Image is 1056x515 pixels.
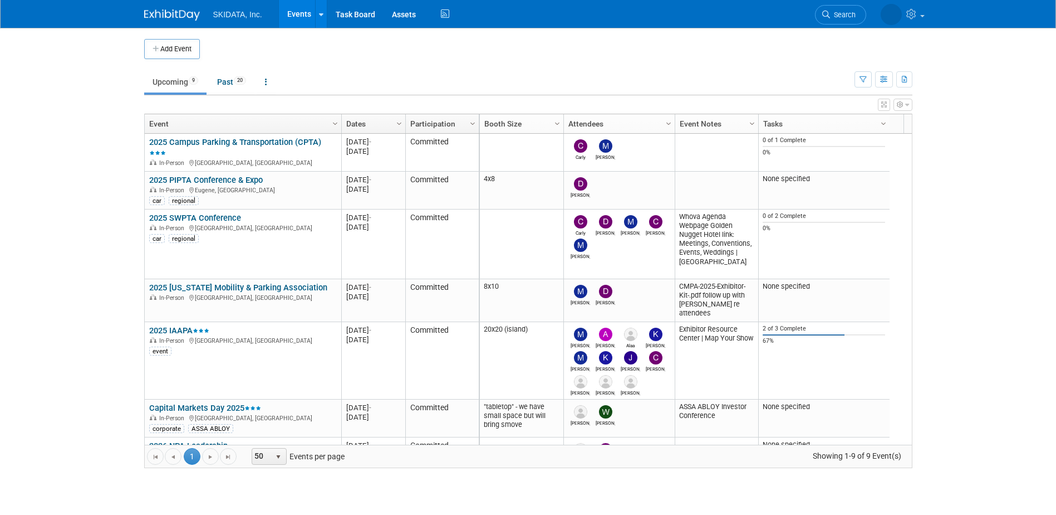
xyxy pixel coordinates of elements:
[649,351,662,365] img: Christopher Archer
[624,328,637,341] img: Alaa Abdallaoui
[571,252,590,259] div: Michael Ball
[184,448,200,465] span: 1
[149,424,184,433] div: corporate
[346,147,400,156] div: [DATE]
[568,114,667,133] a: Attendees
[574,285,587,298] img: Malloy Pohrer
[599,285,612,298] img: Damon Kessler
[599,443,612,456] img: Christopher Archer
[574,351,587,365] img: Malloy Pohrer
[393,114,405,131] a: Column Settings
[763,225,885,232] div: 0%
[763,440,885,449] div: None specified
[144,39,200,59] button: Add Event
[149,137,321,158] a: 2025 Campus Parking & Transportation (CPTA)
[599,405,612,419] img: Wesley Martin
[763,402,885,411] div: None specified
[879,119,888,128] span: Column Settings
[150,159,156,165] img: In-Person Event
[553,119,562,128] span: Column Settings
[405,210,479,279] td: Committed
[624,351,637,365] img: John Keefe
[369,441,371,450] span: -
[571,153,590,160] div: Carly Jansen
[369,283,371,291] span: -
[763,149,885,157] div: 0%
[405,279,479,322] td: Committed
[405,134,479,172] td: Committed
[599,375,612,388] img: Cesare Paciello
[596,341,615,348] div: Andy Shenberger
[596,153,615,160] div: Malloy Pohrer
[599,139,612,153] img: Malloy Pohrer
[571,388,590,396] div: Josef Lageder
[150,187,156,192] img: In-Person Event
[574,328,587,341] img: Michael Ball
[763,174,885,183] div: None specified
[571,419,590,426] div: Dave Luken
[151,453,160,461] span: Go to the first page
[680,114,751,133] a: Event Notes
[149,403,261,413] a: Capital Markets Day 2025
[675,400,758,438] td: ASSA ABLOY Investor Conference
[480,172,563,210] td: 4x8
[147,448,164,465] a: Go to the first page
[815,5,866,25] a: Search
[149,234,165,243] div: car
[596,298,615,305] div: Damon Kessler
[405,400,479,438] td: Committed
[596,419,615,426] div: Wesley Martin
[331,119,340,128] span: Column Settings
[149,336,336,345] div: [GEOGRAPHIC_DATA], [GEOGRAPHIC_DATA]
[346,292,400,302] div: [DATE]
[149,114,334,133] a: Event
[220,448,237,465] a: Go to the last page
[346,175,400,184] div: [DATE]
[763,337,885,345] div: 67%
[395,119,404,128] span: Column Settings
[599,328,612,341] img: Andy Shenberger
[188,424,233,433] div: ASSA ABLOY
[746,114,758,131] a: Column Settings
[149,283,327,293] a: 2025 [US_STATE] Mobility & Parking Association
[571,191,590,198] div: Damon Kessler
[596,388,615,396] div: Cesare Paciello
[346,114,398,133] a: Dates
[599,215,612,229] img: Damon Kessler
[646,229,665,236] div: Christopher Archer
[571,298,590,305] div: Malloy Pohrer
[480,322,563,400] td: 20x20 (island)
[574,239,587,252] img: Michael Ball
[209,71,254,93] a: Past20
[149,158,336,167] div: [GEOGRAPHIC_DATA], [GEOGRAPHIC_DATA]
[877,114,890,131] a: Column Settings
[405,322,479,400] td: Committed
[149,325,209,336] a: 2025 IAAPA
[149,441,228,451] a: 2026 NPA Leadership
[748,119,757,128] span: Column Settings
[149,293,336,302] div: [GEOGRAPHIC_DATA], [GEOGRAPHIC_DATA]
[574,139,587,153] img: Carly Jansen
[596,365,615,372] div: Kim Masoner
[881,4,902,25] img: Mary Beth McNair
[149,175,263,185] a: 2025 PIPTA Conference & Expo
[159,159,188,167] span: In-Person
[189,76,198,85] span: 9
[274,453,283,461] span: select
[410,114,471,133] a: Participation
[159,225,188,232] span: In-Person
[165,448,181,465] a: Go to the previous page
[149,347,171,356] div: event
[213,10,262,19] span: SKIDATA, Inc.
[149,196,165,205] div: car
[149,223,336,232] div: [GEOGRAPHIC_DATA], [GEOGRAPHIC_DATA]
[480,400,563,438] td: "tabletop" - we have small space but will bring smove
[675,322,758,400] td: Exhibitor Resource Center | Map Your Show
[224,453,233,461] span: Go to the last page
[763,325,885,333] div: 2 of 3 Complete
[169,196,199,205] div: regional
[346,213,400,222] div: [DATE]
[159,415,188,422] span: In-Person
[169,234,199,243] div: regional
[346,441,400,450] div: [DATE]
